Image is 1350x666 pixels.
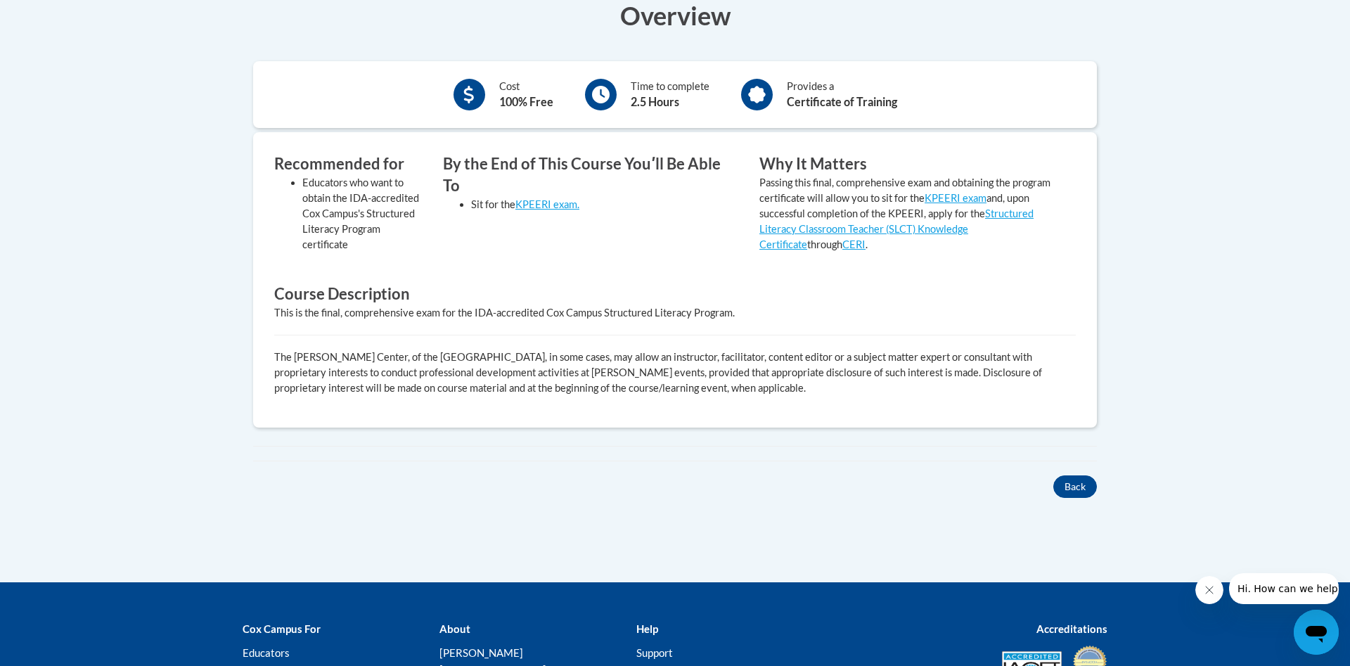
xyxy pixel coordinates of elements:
[274,283,1076,305] h3: Course Description
[787,79,897,110] div: Provides a
[439,622,470,635] b: About
[1053,475,1097,498] button: Back
[842,238,866,250] a: CERI
[636,646,673,659] a: Support
[925,192,986,204] a: KPEERI exam
[1229,573,1339,604] iframe: Message from company
[443,153,738,197] h3: By the End of This Course Youʹll Be Able To
[499,79,553,110] div: Cost
[759,153,1055,175] h3: Why It Matters
[8,10,114,21] span: Hi. How can we help?
[274,153,422,175] h3: Recommended for
[759,175,1055,252] p: Passing this final, comprehensive exam and obtaining the program certificate will allow you to si...
[631,95,679,108] b: 2.5 Hours
[499,95,553,108] b: 100% Free
[759,207,1034,250] a: Structured Literacy Classroom Teacher (SLCT) Knowledge Certificate
[787,95,897,108] b: Certificate of Training
[1036,622,1107,635] b: Accreditations
[274,350,1076,396] p: The [PERSON_NAME] Center, of the [GEOGRAPHIC_DATA], in some cases, may allow an instructor, facil...
[515,198,579,210] a: KPEERI exam.
[274,305,1076,321] div: This is the final, comprehensive exam for the IDA-accredited Cox Campus Structured Literacy Program.
[1294,610,1339,655] iframe: Button to launch messaging window
[1195,576,1223,604] iframe: Close message
[243,622,321,635] b: Cox Campus For
[636,622,658,635] b: Help
[243,646,290,659] a: Educators
[471,197,738,212] li: Sit for the
[631,79,709,110] div: Time to complete
[302,175,422,252] li: Educators who want to obtain the IDA-accredited Cox Campus's Structured Literacy Program certificate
